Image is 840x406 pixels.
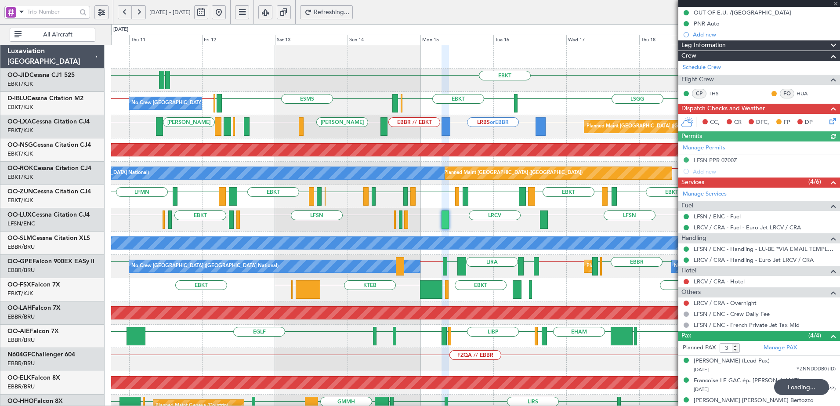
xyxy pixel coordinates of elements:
a: EBBR/BRU [7,313,35,321]
a: EBBR/BRU [7,359,35,367]
span: [DATE] [694,366,709,373]
span: OO-AIE [7,328,30,334]
span: OO-LXA [7,119,32,125]
span: FP [784,118,790,127]
label: Planned PAX [683,344,716,352]
a: EBKT/KJK [7,173,33,181]
span: Refreshing... [314,9,350,15]
span: OO-ZUN [7,188,33,195]
a: LFSN/ENC [7,220,35,228]
div: Fri 12 [202,35,275,45]
a: EBBR/BRU [7,243,35,251]
span: Pax [681,331,691,341]
span: Services [681,178,704,188]
div: No Crew [GEOGRAPHIC_DATA] ([GEOGRAPHIC_DATA] National) [131,260,279,273]
a: EBKT/KJK [7,290,33,297]
div: Tue 16 [493,35,566,45]
span: Hotel [681,266,696,276]
a: EBKT/KJK [7,127,33,134]
div: Planned Maint [GEOGRAPHIC_DATA] ([GEOGRAPHIC_DATA] National) [587,260,746,273]
a: OO-LAHFalcon 7X [7,305,61,311]
a: HUA [797,90,816,98]
a: OO-GPEFalcon 900EX EASy II [7,258,94,265]
a: OO-NSGCessna Citation CJ4 [7,142,91,148]
a: EBKT/KJK [7,80,33,88]
span: [DATE] - [DATE] [149,8,191,16]
a: THS [709,90,728,98]
a: EBBR/BRU [7,336,35,344]
a: LFSN / ENC - French Private Jet Tax Mid [694,321,800,329]
div: Loading... [774,379,829,395]
div: No Crew [GEOGRAPHIC_DATA] ([GEOGRAPHIC_DATA] National) [131,97,279,110]
button: All Aircraft [10,28,95,42]
div: No Crew [GEOGRAPHIC_DATA] ([GEOGRAPHIC_DATA] National) [674,260,821,273]
a: EBKT/KJK [7,103,33,111]
span: DFC, [756,118,769,127]
span: (4/4) [808,331,821,340]
a: OO-HHOFalcon 8X [7,398,63,404]
span: CC, [710,118,720,127]
div: Sun 14 [348,35,420,45]
button: Refreshing... [300,5,353,19]
a: EBKT/KJK [7,196,33,204]
span: OO-JID [7,72,29,78]
span: OO-ROK [7,165,33,171]
span: All Aircraft [23,32,92,38]
div: Sat 13 [275,35,348,45]
a: OO-ZUNCessna Citation CJ4 [7,188,91,195]
a: Manage Services [683,190,727,199]
span: OO-ELK [7,375,31,381]
span: OO-HHO [7,398,34,404]
span: Crew [681,51,696,61]
span: Fuel [681,201,693,211]
div: [DATE] [113,26,128,33]
span: Others [681,287,701,297]
a: LRCV / CRA - Hotel [694,278,745,285]
span: YZNNDDDB0 (ID) [797,366,836,373]
div: [PERSON_NAME] (Lead Pax) [694,357,770,366]
a: EBBR/BRU [7,266,35,274]
a: OO-LXACessna Citation CJ4 [7,119,90,125]
span: (4/6) [808,177,821,186]
div: Francoise LE GAC ép. [PERSON_NAME] [694,377,799,385]
span: OO-LUX [7,212,32,218]
div: CP [692,89,706,98]
a: EBBR/BRU [7,383,35,391]
a: OO-JIDCessna CJ1 525 [7,72,75,78]
a: LRCV / CRA - Fuel - Euro Jet LRCV / CRA [694,224,801,231]
span: DP [805,118,813,127]
span: D-IBLU [7,95,27,101]
span: OO-SLM [7,235,32,241]
a: N604GFChallenger 604 [7,352,75,358]
a: OO-AIEFalcon 7X [7,328,59,334]
input: Trip Number [27,5,77,18]
a: OO-ELKFalcon 8X [7,375,60,381]
span: OO-GPE [7,258,33,265]
a: D-IBLUCessna Citation M2 [7,95,83,101]
span: OO-FSX [7,282,31,288]
div: Planned Maint [GEOGRAPHIC_DATA] ([GEOGRAPHIC_DATA]) [444,167,583,180]
span: Handling [681,233,706,243]
div: PNR Auto [694,20,720,27]
span: [DATE] [694,386,709,393]
span: OO-NSG [7,142,33,148]
span: N604GF [7,352,31,358]
a: LFSN / ENC - Crew Daily Fee [694,310,770,318]
a: OO-LUXCessna Citation CJ4 [7,212,90,218]
a: EBKT/KJK [7,150,33,158]
span: CR [734,118,742,127]
a: OO-FSXFalcon 7X [7,282,60,288]
span: OO-LAH [7,305,32,311]
a: LRCV / CRA - Handling - Euro Jet LRCV / CRA [694,256,814,264]
a: OO-ROKCessna Citation CJ4 [7,165,91,171]
span: Dispatch Checks and Weather [681,104,765,114]
a: OO-SLMCessna Citation XLS [7,235,90,241]
div: Thu 11 [129,35,202,45]
a: LRCV / CRA - Overnight [694,299,757,307]
div: Thu 18 [639,35,712,45]
div: Planned Maint [GEOGRAPHIC_DATA] ([GEOGRAPHIC_DATA]) [587,120,725,133]
div: [PERSON_NAME] [PERSON_NAME] Bertozzo [694,396,814,405]
span: Flight Crew [681,75,714,85]
div: Mon 15 [420,35,493,45]
a: LFSN / ENC - Fuel [694,213,741,220]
